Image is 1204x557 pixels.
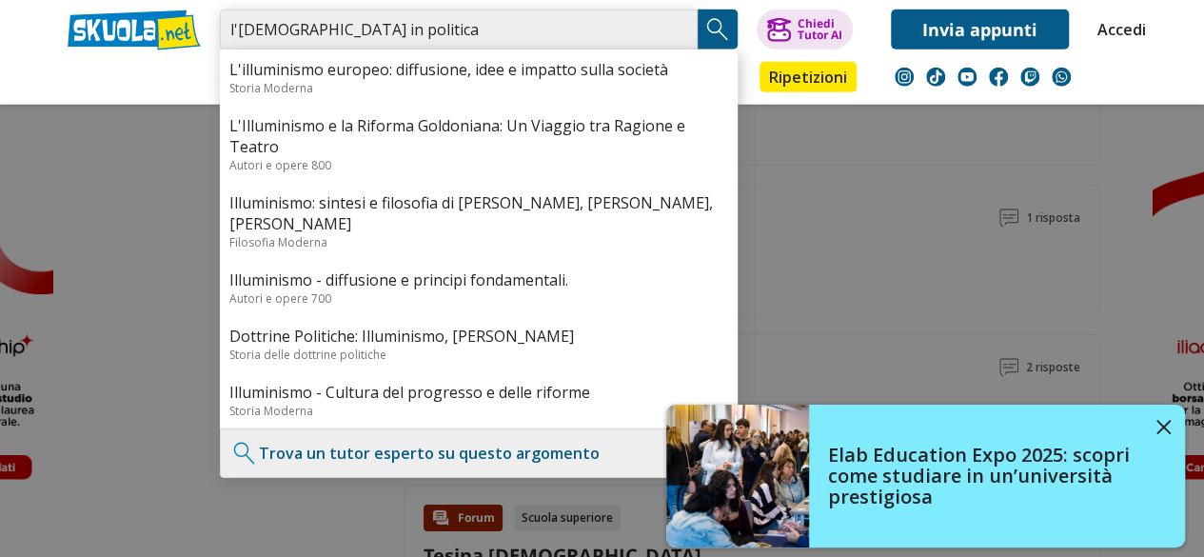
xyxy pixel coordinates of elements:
[1156,420,1171,434] img: close
[259,443,600,464] a: Trova un tutor esperto su questo argomento
[229,157,728,173] div: Autori e opere 800
[1052,68,1071,87] img: WhatsApp
[229,234,728,250] div: Filosofia Moderna
[220,10,698,50] input: Cerca appunti, riassunti o versioni
[229,269,728,290] a: Illuminismo - diffusione e principi fondamentali.
[229,115,728,157] a: L'Illuminismo e la Riforma Goldoniana: Un Viaggio tra Ragione e Teatro
[215,62,301,96] a: Appunti
[229,192,728,234] a: Illuminismo: sintesi e filosofia di [PERSON_NAME], [PERSON_NAME], [PERSON_NAME]
[989,68,1008,87] img: facebook
[229,403,728,419] div: Storia Moderna
[895,68,914,87] img: instagram
[229,59,728,80] a: L'illuminismo europeo: diffusione, idee e impatto sulla società
[229,80,728,96] div: Storia Moderna
[1020,68,1039,87] img: twitch
[797,18,841,41] div: Chiedi Tutor AI
[666,405,1185,547] a: Elab Education Expo 2025: scopri come studiare in un’università prestigiosa
[698,10,738,50] button: Search Button
[229,290,728,307] div: Autori e opere 700
[229,382,728,403] a: Illuminismo - Cultura del progresso e delle riforme
[891,10,1069,50] a: Invia appunti
[760,62,857,92] a: Ripetizioni
[229,326,728,347] a: Dottrine Politiche: Illuminismo, [PERSON_NAME]
[757,10,853,50] button: ChiediTutor AI
[957,68,977,87] img: youtube
[1097,10,1137,50] a: Accedi
[926,68,945,87] img: tiktok
[828,445,1142,507] h4: Elab Education Expo 2025: scopri come studiare in un’università prestigiosa
[703,15,732,44] img: Cerca appunti, riassunti o versioni
[229,347,728,363] div: Storia delle dottrine politiche
[230,439,259,467] img: Trova un tutor esperto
